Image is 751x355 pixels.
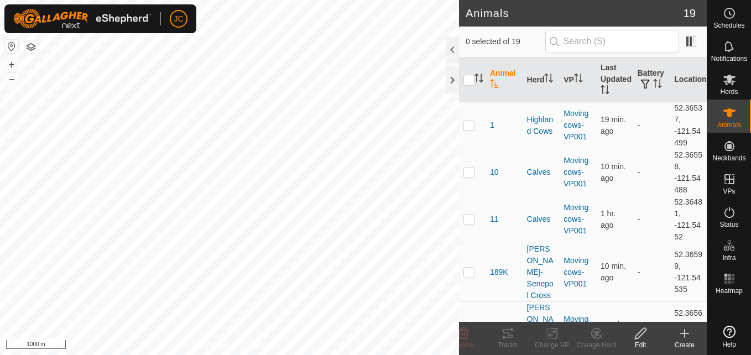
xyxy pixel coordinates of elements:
td: - [633,243,670,301]
span: Herds [720,88,738,95]
a: Privacy Policy [186,341,227,351]
p-sorticon: Activate to sort [601,87,609,96]
span: Sep 2, 2025, 8:59 AM [601,115,626,135]
a: Moving cows-VP001 [564,109,588,141]
span: Sep 2, 2025, 9:08 AM [601,320,626,341]
span: 11 [490,213,499,225]
span: 0 selected of 19 [466,36,545,48]
div: Calves [527,213,555,225]
span: VPs [723,188,735,195]
div: Calves [527,166,555,178]
th: Animal [486,58,523,102]
span: Heatmap [716,288,743,294]
th: Last Updated [596,58,633,102]
img: Gallagher Logo [13,9,152,29]
span: Sep 2, 2025, 9:08 AM [601,162,626,182]
div: Change Herd [574,340,618,350]
td: 52.36537, -121.54499 [670,102,707,149]
p-sorticon: Activate to sort [574,75,583,84]
td: 52.36558, -121.54488 [670,149,707,196]
th: VP [559,58,596,102]
td: 52.36599, -121.54535 [670,243,707,301]
a: Moving cows-VP001 [564,315,588,347]
span: 1 [490,119,494,131]
input: Search (S) [545,30,679,53]
p-sorticon: Activate to sort [544,75,553,84]
div: Highland Cows [527,114,555,137]
a: Moving cows-VP001 [564,156,588,188]
div: Tracks [486,340,530,350]
p-sorticon: Activate to sort [653,81,662,90]
a: Moving cows-VP001 [564,256,588,288]
div: Change VP [530,340,574,350]
th: Location [670,58,707,102]
span: 19 [684,5,696,22]
td: 52.36481, -121.5452 [670,196,707,243]
span: Animals [717,122,741,128]
span: Status [719,221,738,228]
span: Infra [722,254,736,261]
a: Moving cows-VP001 [564,203,588,235]
button: + [5,58,18,71]
div: [PERSON_NAME]-Senepol Cross [527,243,555,301]
a: Contact Us [241,341,273,351]
span: 10 [490,166,499,178]
a: Help [707,321,751,352]
td: - [633,196,670,243]
span: Sep 2, 2025, 9:09 AM [601,262,626,282]
td: - [633,102,670,149]
span: Delete [454,341,473,349]
span: Sep 2, 2025, 7:48 AM [601,209,616,229]
h2: Animals [466,7,684,20]
div: Create [663,340,707,350]
button: Reset Map [5,40,18,53]
th: Herd [523,58,560,102]
span: Help [722,341,736,348]
p-sorticon: Activate to sort [490,81,499,90]
span: Schedules [713,22,744,29]
span: Notifications [711,55,747,62]
td: - [633,149,670,196]
p-sorticon: Activate to sort [474,75,483,84]
span: JC [174,13,183,25]
button: Map Layers [24,40,38,54]
span: Neckbands [712,155,745,161]
th: Battery [633,58,670,102]
div: Edit [618,340,663,350]
span: 189K [490,267,508,278]
button: – [5,72,18,86]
